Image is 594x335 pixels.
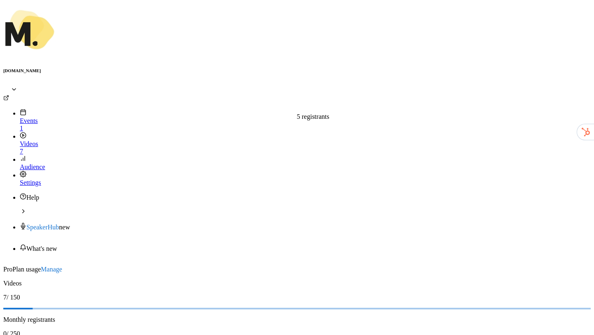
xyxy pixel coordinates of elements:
a: Audience [20,155,591,171]
span: Help [26,194,39,201]
a: Manage [41,266,62,273]
div: Videos [20,132,591,148]
p: / 150 [3,294,591,301]
h6: [DOMAIN_NAME] [3,68,591,73]
p: Monthly registrants [3,316,591,323]
img: moka.care [3,3,56,56]
a: SpeakerHub [26,224,59,231]
a: Settings [20,171,591,186]
span: 7 [3,294,7,301]
a: Events1 [20,109,591,132]
span: new [59,224,70,231]
span: Plan usage [12,266,41,273]
p: Videos [3,280,591,287]
iframe: Noticeable Trigger [60,245,70,252]
a: Videos7 [20,132,591,155]
span: Pro [3,266,12,273]
span: What's new [26,245,57,252]
div: Events [20,109,591,125]
li: help-dropdown-opener [20,193,591,216]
